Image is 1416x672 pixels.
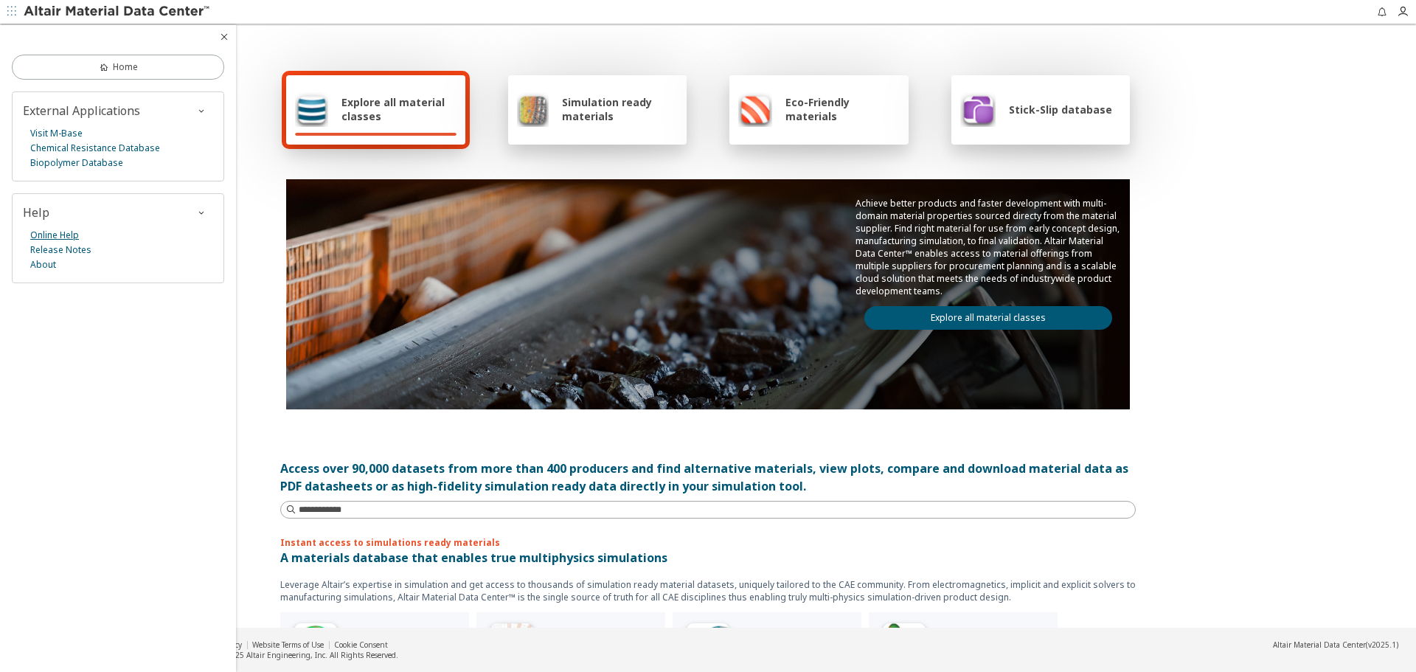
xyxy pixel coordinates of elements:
span: Stick-Slip database [1009,103,1112,117]
img: Simulation ready materials [517,91,549,127]
img: Eco-Friendly materials [738,91,772,127]
a: Home [12,55,224,80]
a: Website Terms of Use [252,640,324,650]
a: Biopolymer Database [30,156,123,170]
span: External Applications [23,103,140,119]
span: Help [23,204,49,221]
img: Explore all material classes [295,91,328,127]
a: Online Help [30,228,79,243]
p: Instant access to simulations ready materials [280,536,1136,549]
p: A materials database that enables true multiphysics simulations [280,549,1136,567]
p: Achieve better products and faster development with multi-domain material properties sourced dire... [855,197,1121,297]
a: Cookie Consent [334,640,388,650]
span: Eco-Friendly materials [785,95,899,123]
img: Altair Material Data Center [24,4,212,19]
div: (v2025.1) [1273,640,1398,650]
img: Stick-Slip database [960,91,996,127]
span: Simulation ready materials [562,95,678,123]
a: Visit M-Base [30,126,83,141]
a: Chemical Resistance Database [30,141,160,156]
a: Explore all material classes [864,306,1112,330]
span: Explore all material classes [341,95,457,123]
span: Home [113,61,138,73]
a: About [30,257,56,272]
p: Leverage Altair’s expertise in simulation and get access to thousands of simulation ready materia... [280,578,1136,603]
a: Release Notes [30,243,91,257]
span: Altair Material Data Center [1273,640,1366,650]
div: Access over 90,000 datasets from more than 400 producers and find alternative materials, view plo... [280,460,1136,495]
div: © 2025 Altair Engineering, Inc. All Rights Reserved. [218,650,398,660]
